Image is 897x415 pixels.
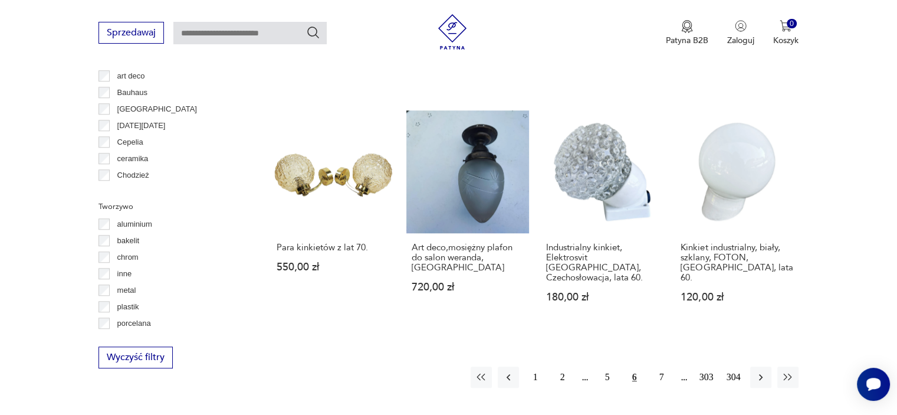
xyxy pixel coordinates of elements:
[727,20,754,46] button: Zaloguj
[681,20,693,33] img: Ikona medalu
[117,284,136,297] p: metal
[435,14,470,50] img: Patyna - sklep z meblami i dekoracjami vintage
[406,110,529,325] a: Art deco,mosiężny plafon do salon weranda,łazienkaArt deco,mosiężny plafon do salon weranda,[GEOG...
[412,243,524,273] h3: Art deco,mosiężny plafon do salon weranda,[GEOGRAPHIC_DATA]
[666,20,708,46] button: Patyna B2B
[525,367,546,388] button: 1
[541,110,663,325] a: Industrialny kinkiet, Elektrosvit Nové Zámky, Czechosłowacja, lata 60.Industrialny kinkiet, Elekt...
[546,292,658,302] p: 180,00 zł
[624,367,645,388] button: 6
[780,20,791,32] img: Ikona koszyka
[98,22,164,44] button: Sprzedawaj
[117,119,166,132] p: [DATE][DATE]
[552,367,573,388] button: 2
[271,110,394,325] a: Para kinkietów z lat 70.Para kinkietów z lat 70.550,00 zł
[773,35,799,46] p: Koszyk
[773,20,799,46] button: 0Koszyk
[117,218,152,231] p: aluminium
[277,243,389,253] h3: Para kinkietów z lat 70.
[412,282,524,292] p: 720,00 zł
[117,300,139,313] p: plastik
[787,19,797,29] div: 0
[117,317,151,330] p: porcelana
[117,103,197,116] p: [GEOGRAPHIC_DATA]
[117,70,145,83] p: art deco
[117,334,142,347] p: porcelit
[857,368,890,401] iframe: Smartsupp widget button
[117,185,147,198] p: Ćmielów
[735,20,747,32] img: Ikonka użytkownika
[675,110,798,325] a: Kinkiet industrialny, biały, szklany, FOTON, Polska, lata 60.Kinkiet industrialny, biały, szklany...
[98,200,243,213] p: Tworzywo
[723,367,744,388] button: 304
[117,267,132,280] p: inne
[681,243,793,283] h3: Kinkiet industrialny, biały, szklany, FOTON, [GEOGRAPHIC_DATA], lata 60.
[117,136,143,149] p: Cepelia
[117,152,149,165] p: ceramika
[597,367,618,388] button: 5
[651,367,672,388] button: 7
[117,234,140,247] p: bakelit
[117,86,147,99] p: Bauhaus
[666,20,708,46] a: Ikona medaluPatyna B2B
[727,35,754,46] p: Zaloguj
[306,25,320,40] button: Szukaj
[277,262,389,272] p: 550,00 zł
[117,169,149,182] p: Chodzież
[546,243,658,283] h3: Industrialny kinkiet, Elektrosvit [GEOGRAPHIC_DATA], Czechosłowacja, lata 60.
[98,30,164,38] a: Sprzedawaj
[696,367,717,388] button: 303
[98,347,173,368] button: Wyczyść filtry
[681,292,793,302] p: 120,00 zł
[117,251,139,264] p: chrom
[666,35,708,46] p: Patyna B2B
[412,58,524,68] p: 799,00 zł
